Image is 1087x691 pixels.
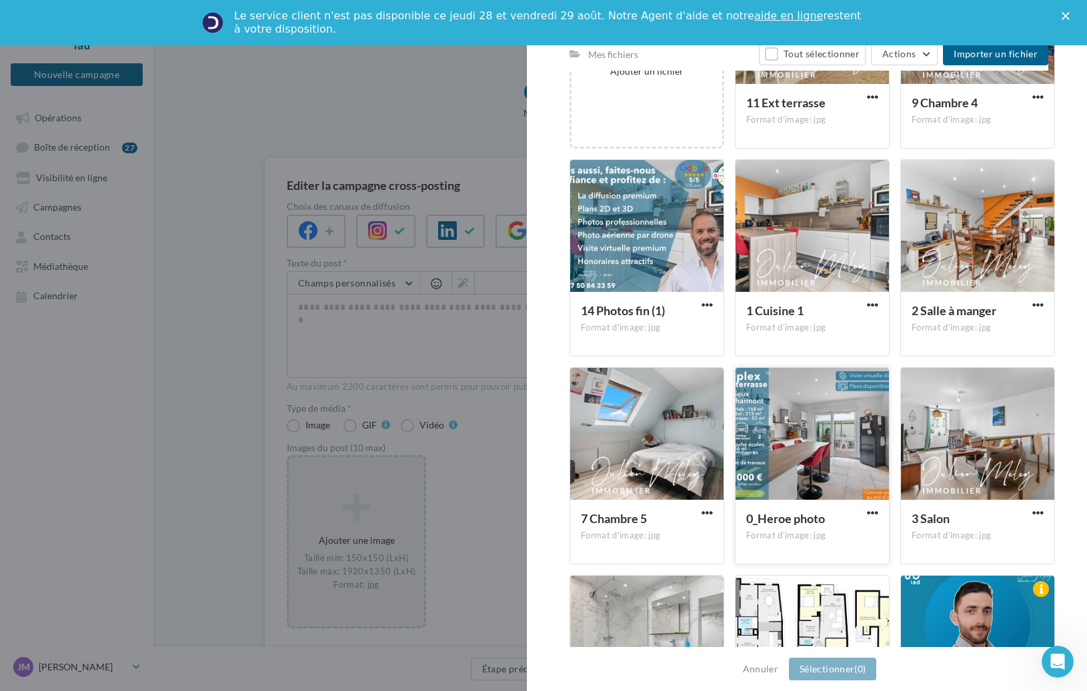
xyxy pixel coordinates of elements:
div: Format d'image: jpg [581,322,713,334]
button: Annuler [738,661,784,677]
div: Format d'image: jpg [746,530,878,542]
span: 11 Ext terrasse [746,95,826,110]
div: Format d'image: jpg [912,114,1044,126]
div: Format d'image: jpg [912,322,1044,334]
div: Format d'image: jpg [912,530,1044,542]
button: Actions [871,43,938,65]
span: 14 Photos fin (1) [581,303,665,318]
span: 3 Salon [912,511,950,526]
div: Format d'image: jpg [746,322,878,334]
button: Tout sélectionner [759,43,866,65]
span: Importer un fichier [954,48,1038,59]
div: Le service client n'est pas disponible ce jeudi 28 et vendredi 29 août. Notre Agent d'aide et not... [234,9,864,36]
div: Mes fichiers [588,48,638,61]
span: 1 Cuisine 1 [746,303,804,318]
button: Sélectionner(0) [789,658,876,680]
div: Format d'image: jpg [581,530,713,542]
div: Ajouter un fichier [577,65,717,78]
span: 0_Heroe photo [746,511,825,526]
iframe: Intercom live chat [1042,646,1074,678]
span: 2 Salle à manger [912,303,996,318]
a: aide en ligne [754,9,823,22]
span: 9 Chambre 4 [912,95,978,110]
img: Profile image for Service-Client [202,12,223,33]
div: Format d'image: jpg [746,114,878,126]
span: 7 Chambre 5 [581,511,647,526]
span: Actions [882,48,916,59]
div: Fermer [1062,12,1075,20]
span: (0) [854,663,866,674]
button: Importer un fichier [943,43,1048,65]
